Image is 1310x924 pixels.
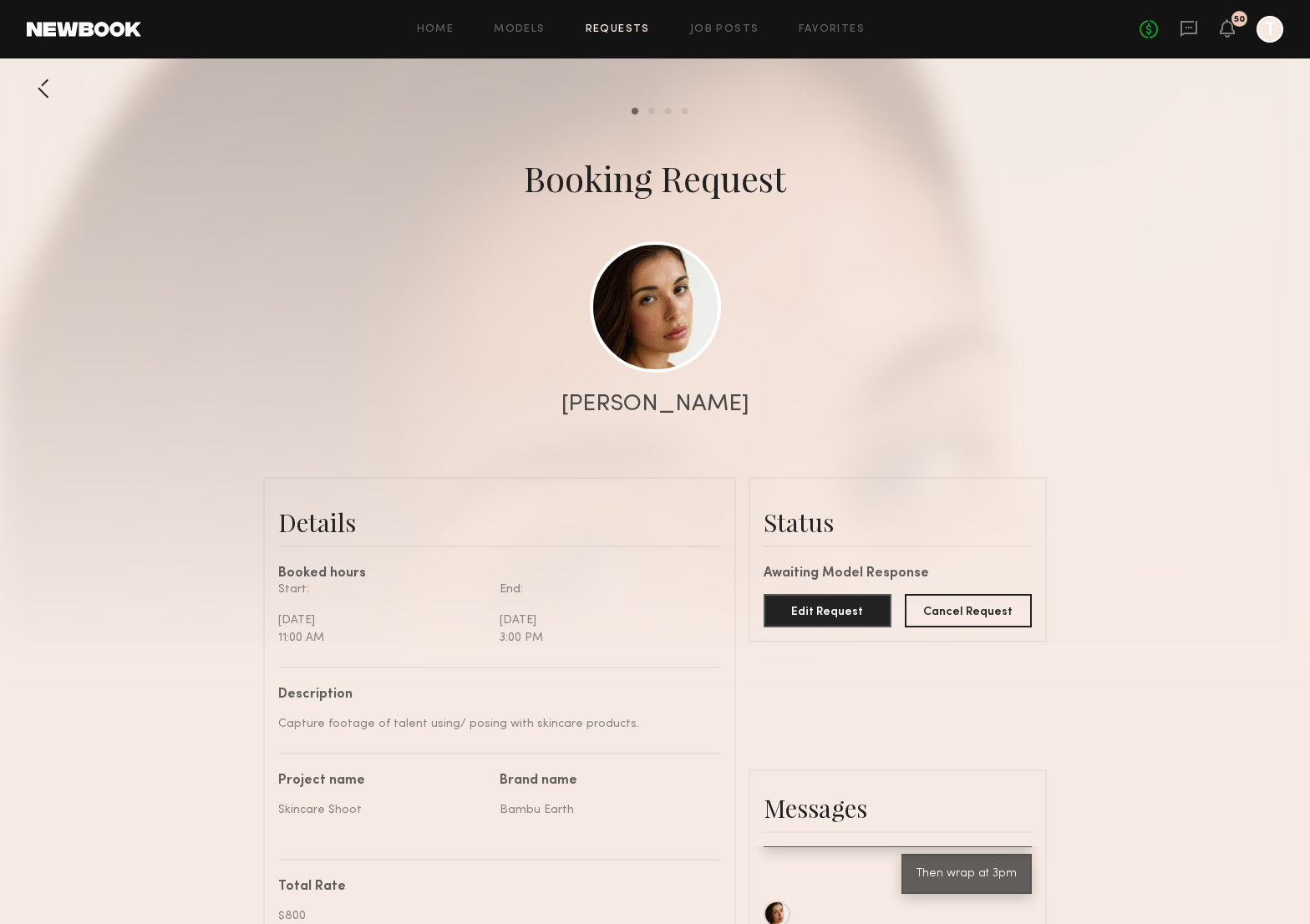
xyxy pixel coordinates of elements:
[278,801,487,819] div: Skincare Shoot
[561,393,749,416] div: [PERSON_NAME]
[278,612,487,629] div: [DATE]
[500,629,708,647] div: 3:00 PM
[1234,15,1245,24] div: 50
[916,865,1017,884] div: Then wrap at 3pm
[764,567,1032,581] div: Awaiting Model Response
[690,24,759,35] a: Job Posts
[764,791,1032,825] div: Messages
[494,24,545,35] a: Models
[905,594,1033,627] button: Cancel Request
[278,567,721,581] div: Booked hours
[799,24,865,35] a: Favorites
[500,774,708,788] div: Brand name
[500,801,708,819] div: Bambu Earth
[764,505,1032,539] div: Status
[278,881,708,894] div: Total Rate
[278,688,708,702] div: Description
[278,774,487,788] div: Project name
[1257,16,1283,43] a: T
[417,24,454,35] a: Home
[500,581,708,598] div: End:
[278,715,708,733] div: Capture footage of talent using/ posing with skincare products.
[278,629,487,647] div: 11:00 AM
[586,24,650,35] a: Requests
[524,155,786,201] div: Booking Request
[500,612,708,629] div: [DATE]
[278,581,487,598] div: Start:
[764,594,891,627] button: Edit Request
[278,505,721,539] div: Details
